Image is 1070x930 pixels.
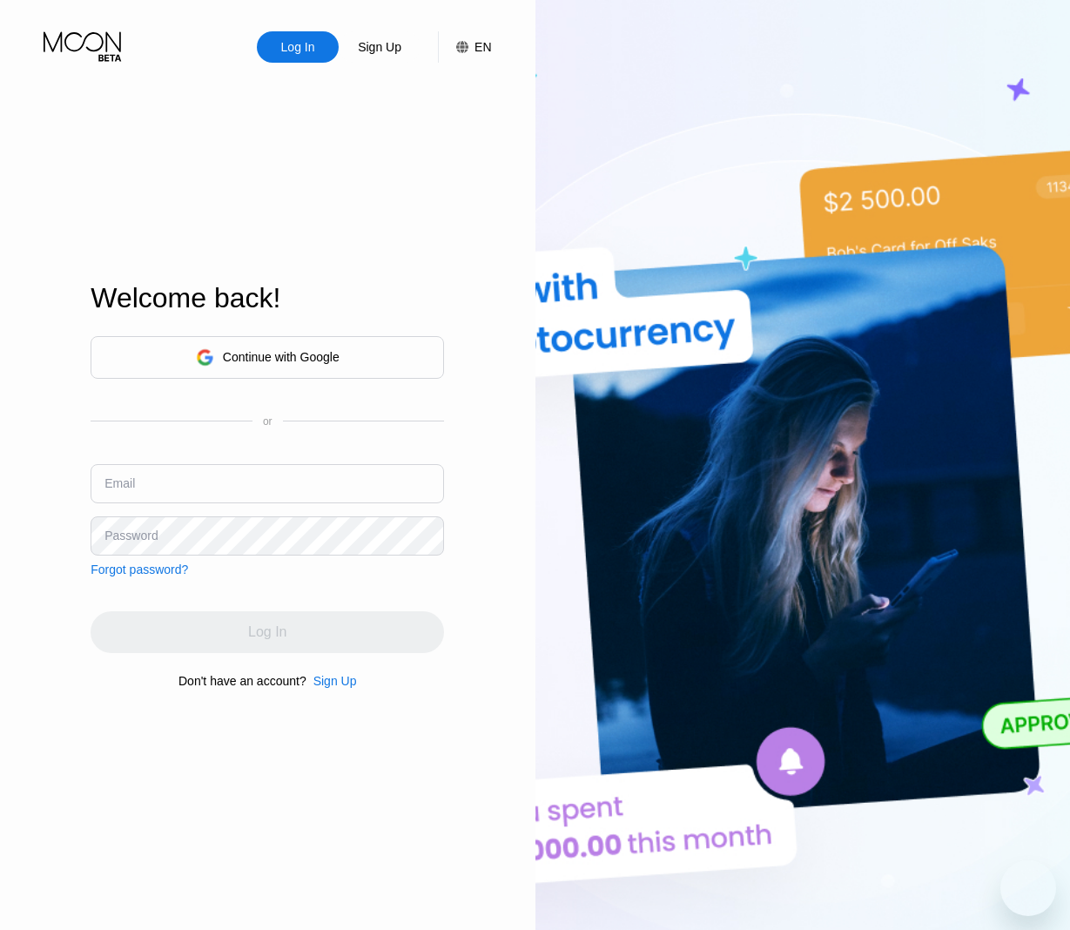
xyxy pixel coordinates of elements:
div: Don't have an account? [178,674,306,688]
iframe: Bouton de lancement de la fenêtre de messagerie [1000,860,1056,916]
div: Password [104,529,158,542]
div: Welcome back! [91,282,444,314]
div: EN [474,40,491,54]
div: EN [438,31,491,63]
div: Log In [257,31,339,63]
div: Sign Up [313,674,357,688]
div: Forgot password? [91,563,188,576]
div: Sign Up [306,674,357,688]
div: Continue with Google [223,350,340,364]
div: Sign Up [356,38,403,56]
div: Log In [279,38,317,56]
div: Continue with Google [91,336,444,379]
div: or [263,415,273,428]
div: Sign Up [339,31,421,63]
div: Email [104,476,135,490]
